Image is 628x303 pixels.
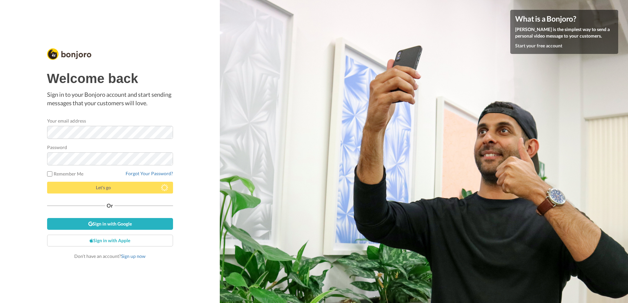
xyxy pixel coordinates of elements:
[47,218,173,230] a: Sign in with Google
[515,15,613,23] h4: What is a Bonjoro?
[74,253,146,259] span: Don’t have an account?
[126,171,173,176] a: Forgot Your Password?
[121,253,146,259] a: Sign up now
[47,117,86,124] label: Your email address
[515,43,562,48] a: Start your free account
[47,71,173,86] h1: Welcome back
[47,144,67,151] label: Password
[47,170,84,177] label: Remember Me
[47,91,173,107] p: Sign in to your Bonjoro account and start sending messages that your customers will love.
[515,26,613,39] p: [PERSON_NAME] is the simplest way to send a personal video message to your customers.
[105,203,114,208] span: Or
[96,185,111,190] span: Let's go
[47,235,173,246] a: Sign in with Apple
[47,171,52,177] input: Remember Me
[47,182,173,194] button: Let's go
